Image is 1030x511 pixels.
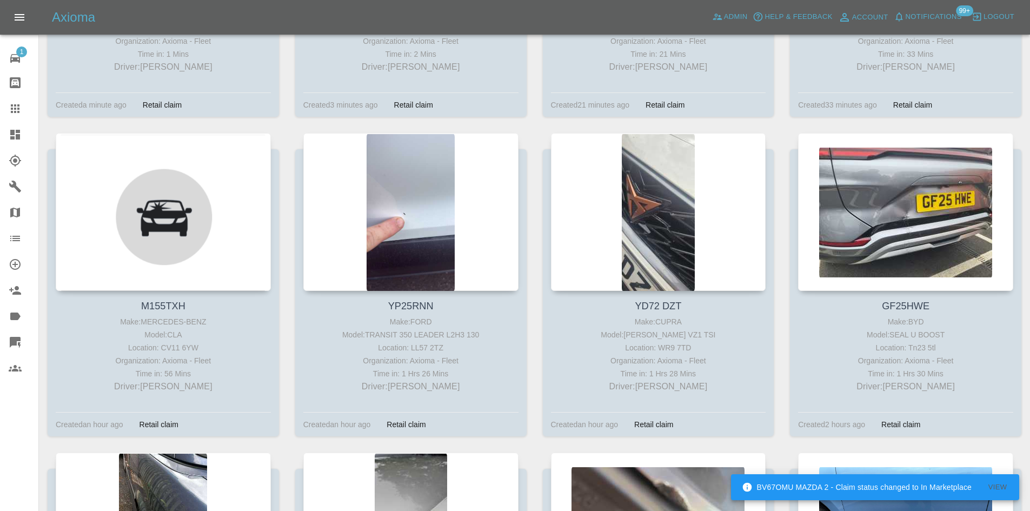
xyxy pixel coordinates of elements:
[742,477,972,497] div: BV67OMU MAZDA 2 - Claim status changed to In Marketplace
[873,418,928,431] div: Retail claim
[980,479,1015,496] button: View
[852,11,888,24] span: Account
[801,380,1011,393] p: Driver: [PERSON_NAME]
[306,367,516,380] div: Time in: 1 Hrs 26 Mins
[984,11,1014,23] span: Logout
[56,418,123,431] div: Created an hour ago
[801,315,1011,328] div: Make: BYD
[56,98,127,111] div: Created a minute ago
[58,341,268,354] div: Location: CV11 6YW
[58,380,268,393] p: Driver: [PERSON_NAME]
[637,98,693,111] div: Retail claim
[386,98,441,111] div: Retail claim
[58,367,268,380] div: Time in: 56 Mins
[801,341,1011,354] div: Location: Tn23 5tl
[303,418,371,431] div: Created an hour ago
[52,9,95,26] h5: Axioma
[554,61,763,74] p: Driver: [PERSON_NAME]
[554,380,763,393] p: Driver: [PERSON_NAME]
[801,48,1011,61] div: Time in: 33 Mins
[58,48,268,61] div: Time in: 1 Mins
[885,98,940,111] div: Retail claim
[306,35,516,48] div: Organization: Axioma - Fleet
[16,47,27,57] span: 1
[891,9,965,25] button: Notifications
[724,11,748,23] span: Admin
[801,61,1011,74] p: Driver: [PERSON_NAME]
[835,9,891,26] a: Account
[306,315,516,328] div: Make: FORD
[626,418,681,431] div: Retail claim
[551,98,630,111] div: Created 21 minutes ago
[709,9,750,25] a: Admin
[635,301,681,311] a: YD72 DZT
[801,328,1011,341] div: Model: SEAL U BOOST
[554,341,763,354] div: Location: WR9 7TD
[306,354,516,367] div: Organization: Axioma - Fleet
[554,367,763,380] div: Time in: 1 Hrs 28 Mins
[131,418,187,431] div: Retail claim
[58,61,268,74] p: Driver: [PERSON_NAME]
[58,354,268,367] div: Organization: Axioma - Fleet
[303,98,378,111] div: Created 3 minutes ago
[554,328,763,341] div: Model: [PERSON_NAME] VZ1 TSI
[6,4,32,30] button: Open drawer
[798,98,877,111] div: Created 33 minutes ago
[554,48,763,61] div: Time in: 21 Mins
[801,354,1011,367] div: Organization: Axioma - Fleet
[141,301,185,311] a: M155TXH
[388,301,434,311] a: YP25RNN
[554,35,763,48] div: Organization: Axioma - Fleet
[801,35,1011,48] div: Organization: Axioma - Fleet
[135,98,190,111] div: Retail claim
[956,5,973,16] span: 99+
[969,9,1017,25] button: Logout
[306,48,516,61] div: Time in: 2 Mins
[906,11,962,23] span: Notifications
[801,367,1011,380] div: Time in: 1 Hrs 30 Mins
[58,35,268,48] div: Organization: Axioma - Fleet
[58,328,268,341] div: Model: CLA
[554,354,763,367] div: Organization: Axioma - Fleet
[750,9,835,25] button: Help & Feedback
[378,418,434,431] div: Retail claim
[306,61,516,74] p: Driver: [PERSON_NAME]
[551,418,619,431] div: Created an hour ago
[58,315,268,328] div: Make: MERCEDES-BENZ
[306,380,516,393] p: Driver: [PERSON_NAME]
[306,341,516,354] div: Location: LL57 2TZ
[882,301,929,311] a: GF25HWE
[765,11,832,23] span: Help & Feedback
[554,315,763,328] div: Make: CUPRA
[798,418,865,431] div: Created 2 hours ago
[306,328,516,341] div: Model: TRANSIT 350 LEADER L2H3 130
